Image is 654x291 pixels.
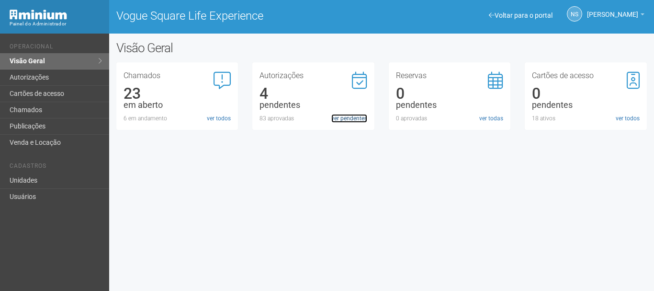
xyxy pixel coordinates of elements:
[616,114,640,123] a: ver todos
[532,101,640,109] div: pendentes
[396,89,504,98] div: 0
[259,101,367,109] div: pendentes
[331,114,367,123] a: ver pendentes
[116,10,374,22] h1: Vogue Square Life Experience
[10,20,102,28] div: Painel do Administrador
[207,114,231,123] a: ver todos
[10,10,67,20] img: Minium
[396,72,504,80] h3: Reservas
[116,41,329,55] h2: Visão Geral
[10,43,102,53] li: Operacional
[259,72,367,80] h3: Autorizações
[479,114,503,123] a: ver todas
[259,89,367,98] div: 4
[124,114,231,123] div: 6 em andamento
[587,12,644,20] a: [PERSON_NAME]
[396,114,504,123] div: 0 aprovadas
[489,12,553,19] a: Voltar para o portal
[124,89,231,98] div: 23
[124,72,231,80] h3: Chamados
[587,1,638,18] span: Nicolle Silva
[567,6,582,22] a: NS
[532,114,640,123] div: 18 ativos
[396,101,504,109] div: pendentes
[532,89,640,98] div: 0
[10,163,102,173] li: Cadastros
[532,72,640,80] h3: Cartões de acesso
[124,101,231,109] div: em aberto
[259,114,367,123] div: 83 aprovadas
